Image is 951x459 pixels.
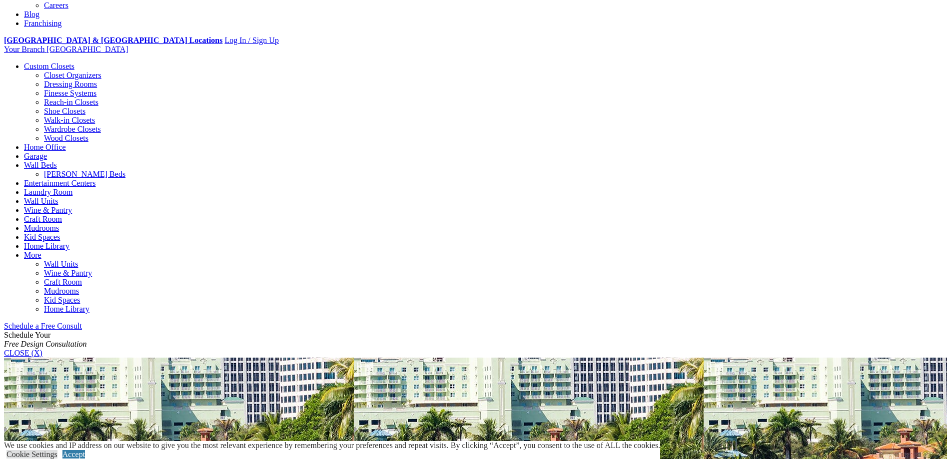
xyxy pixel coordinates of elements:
a: Wall Units [24,197,58,205]
a: Reach-in Closets [44,98,98,106]
a: Wood Closets [44,134,88,142]
span: [GEOGRAPHIC_DATA] [46,45,128,53]
a: Craft Room [44,278,82,286]
div: We use cookies and IP address on our website to give you the most relevant experience by remember... [4,441,660,450]
a: Kid Spaces [44,296,80,304]
a: Mudrooms [24,224,59,232]
em: Free Design Consultation [4,340,87,348]
a: [GEOGRAPHIC_DATA] & [GEOGRAPHIC_DATA] Locations [4,36,222,44]
a: Wine & Pantry [24,206,72,214]
a: Careers [44,1,68,9]
a: Kid Spaces [24,233,60,241]
a: Home Library [44,305,89,313]
a: Cookie Settings [6,450,57,459]
a: Home Office [24,143,66,151]
a: Wardrobe Closets [44,125,101,133]
a: Shoe Closets [44,107,85,115]
a: Custom Closets [24,62,74,70]
a: Dressing Rooms [44,80,97,88]
a: Home Library [24,242,69,250]
a: Log In / Sign Up [224,36,278,44]
a: More menu text will display only on big screen [24,251,41,259]
a: Walk-in Closets [44,116,95,124]
a: Entertainment Centers [24,179,96,187]
a: Laundry Room [24,188,72,196]
a: Wall Beds [24,161,57,169]
a: Wall Units [44,260,78,268]
a: Accept [62,450,85,459]
a: Schedule a Free Consult (opens a dropdown menu) [4,322,82,330]
span: Schedule Your [4,331,87,348]
a: Franchising [24,19,62,27]
a: [PERSON_NAME] Beds [44,170,125,178]
a: CLOSE (X) [4,349,42,357]
a: Your Branch [GEOGRAPHIC_DATA] [4,45,128,53]
a: Blog [24,10,39,18]
a: Wine & Pantry [44,269,92,277]
a: Mudrooms [44,287,79,295]
a: Craft Room [24,215,62,223]
span: Your Branch [4,45,44,53]
a: Finesse Systems [44,89,96,97]
a: Garage [24,152,47,160]
a: Closet Organizers [44,71,101,79]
